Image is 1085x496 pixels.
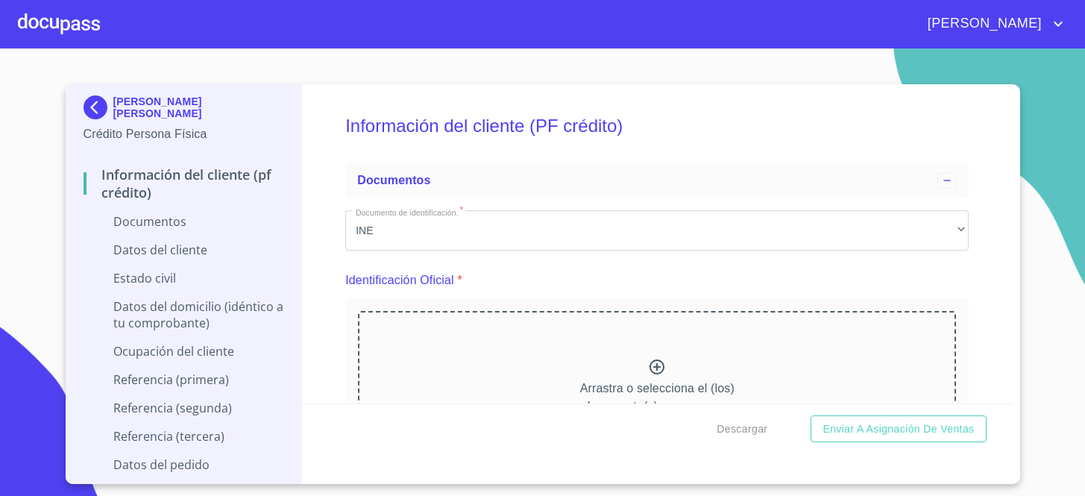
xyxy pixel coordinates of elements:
p: Documentos [84,213,284,230]
button: Enviar a Asignación de Ventas [811,415,986,443]
p: Identificación Oficial [345,271,454,289]
p: Referencia (primera) [84,371,284,388]
img: Docupass spot blue [84,95,113,119]
span: [PERSON_NAME] [916,12,1049,36]
button: account of current user [916,12,1067,36]
p: Datos del domicilio (idéntico a tu comprobante) [84,298,284,331]
p: Datos del pedido [84,456,284,473]
h5: Información del cliente (PF crédito) [345,95,969,157]
button: Descargar [711,415,773,443]
span: Documentos [357,174,430,186]
div: [PERSON_NAME] [PERSON_NAME] [84,95,284,125]
p: Datos del cliente [84,242,284,258]
div: INE [345,210,969,251]
p: Ocupación del Cliente [84,343,284,360]
p: Arrastra o selecciona el (los) documento(s) para agregar [580,380,735,415]
span: Descargar [717,420,767,439]
p: Estado Civil [84,270,284,286]
p: [PERSON_NAME] [PERSON_NAME] [113,95,284,119]
p: Referencia (tercera) [84,428,284,445]
div: Documentos [345,163,969,198]
span: Enviar a Asignación de Ventas [823,420,974,439]
p: Crédito Persona Física [84,125,284,143]
p: Información del cliente (PF crédito) [84,166,284,201]
p: Referencia (segunda) [84,400,284,416]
